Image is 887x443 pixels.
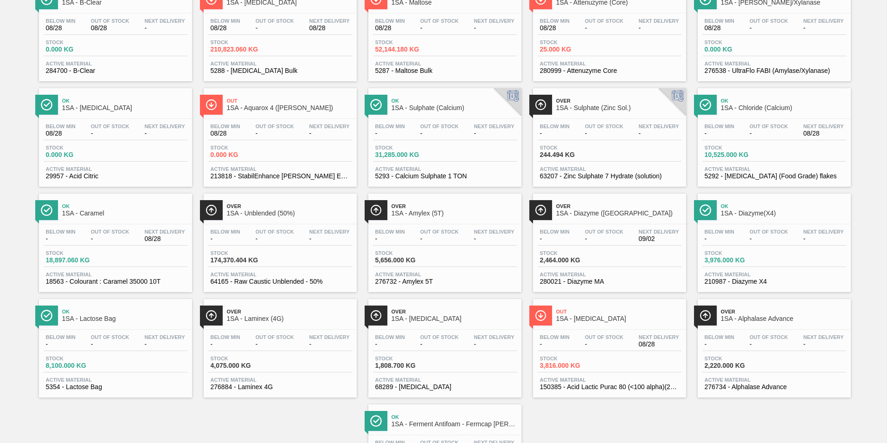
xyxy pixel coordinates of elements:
span: Active Material [540,166,679,172]
span: 280021 - Diazyme MA [540,278,679,285]
span: Stock [211,145,276,150]
span: Ok [62,203,187,209]
span: 4,075.000 KG [211,362,276,369]
img: Ícone [206,204,217,216]
img: Ícone [700,99,711,111]
span: 1SA - Chloride (Calcium) [721,104,846,111]
span: 08/28 [211,130,240,137]
img: Ícone [41,204,52,216]
span: Below Min [540,18,570,24]
span: Next Delivery [474,124,514,129]
span: Out Of Stock [91,334,129,340]
img: Ícone [700,310,711,321]
span: 1SA - Lactose Bag [62,315,187,322]
span: - [474,25,514,32]
span: 1SA - Sulphate (Zinc Sol.) [556,104,681,111]
span: Below Min [46,18,76,24]
span: Next Delivery [803,334,844,340]
span: Ok [62,309,187,314]
a: ÍconeOver1SA - Amylex (5T)Below Min-Out Of Stock-Next Delivery-Stock5,656.000 KGActive Material27... [361,187,526,292]
span: 29957 - Acid Citric [46,173,185,180]
span: Next Delivery [474,18,514,24]
span: - [145,341,185,348]
span: Below Min [705,124,734,129]
span: Over [227,309,352,314]
span: Below Min [540,334,570,340]
span: - [256,25,294,32]
span: 280999 - Attenuzyme Core [540,67,679,74]
span: Active Material [211,272,350,277]
span: Out Of Stock [256,124,294,129]
img: Ícone [535,99,546,111]
span: 5292 - Calcium Chloride (Food Grade) flakes [705,173,844,180]
span: Stock [540,356,605,361]
span: 1SA - Caramel [62,210,187,217]
span: - [145,130,185,137]
span: - [211,341,240,348]
span: - [750,130,788,137]
span: Out Of Stock [585,334,623,340]
span: - [375,235,405,242]
span: Next Delivery [639,124,679,129]
span: 68289 - Magnesium Oxide [375,384,514,391]
span: - [91,130,129,137]
img: Ícone [41,99,52,111]
span: Out Of Stock [420,229,459,235]
span: 08/28 [46,25,76,32]
span: 2,464.000 KG [540,257,605,264]
span: - [309,235,350,242]
span: - [474,130,514,137]
span: - [309,341,350,348]
span: Next Delivery [309,18,350,24]
span: Out Of Stock [256,334,294,340]
span: Out Of Stock [91,18,129,24]
span: 5288 - Dextrose Bulk [211,67,350,74]
span: - [375,341,405,348]
span: - [585,25,623,32]
a: ÍconeOk1SA - Lactose BagBelow Min-Out Of Stock-Next Delivery-Stock8,100.000 KGActive Material5354... [32,292,197,397]
span: 08/28 [211,25,240,32]
span: - [375,130,405,137]
img: Ícone [700,204,711,216]
span: Over [556,203,681,209]
span: Active Material [46,272,185,277]
span: Active Material [211,166,350,172]
span: 18,897.060 KG [46,257,111,264]
span: Out Of Stock [585,229,623,235]
span: Active Material [211,377,350,383]
span: Stock [46,39,111,45]
span: Below Min [211,124,240,129]
span: 1SA - Amylex (5T) [392,210,517,217]
span: Stock [211,250,276,256]
span: 8,100.000 KG [46,362,111,369]
span: 1SA - Magnesium Oxide [392,315,517,322]
span: - [420,341,459,348]
span: 25.000 KG [540,46,605,53]
span: Over [227,203,352,209]
span: Over [392,203,517,209]
span: - [540,235,570,242]
span: 0.000 KG [46,46,111,53]
span: Out Of Stock [420,18,459,24]
span: 5,656.000 KG [375,257,440,264]
a: ÍconeOver1SA - [MEDICAL_DATA]Below Min-Out Of Stock-Next Delivery-Stock1,808.700 KGActive Materia... [361,292,526,397]
span: 18563 - Colourant : Caramel 35000 10T [46,278,185,285]
span: Stock [46,145,111,150]
span: Next Delivery [309,124,350,129]
span: Stock [211,356,276,361]
span: Ok [721,203,846,209]
span: Next Delivery [639,18,679,24]
span: Over [556,98,681,104]
span: Below Min [705,334,734,340]
span: 1SA - Citric Acid [62,104,187,111]
span: Stock [540,250,605,256]
span: 08/28 [705,25,734,32]
span: - [420,25,459,32]
a: ÍconeOver1SA - Unblended (50%)Below Min-Out Of Stock-Next Delivery-Stock174,370.404 KGActive Mate... [197,187,361,292]
span: Below Min [375,229,405,235]
span: Active Material [705,272,844,277]
span: Out Of Stock [585,18,623,24]
span: 5287 - Maltose Bulk [375,67,514,74]
a: ÍconeOut1SA - Aquarox 4 ([PERSON_NAME])Below Min08/28Out Of Stock-Next Delivery-Stock0.000 KGActi... [197,81,361,187]
span: - [145,25,185,32]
